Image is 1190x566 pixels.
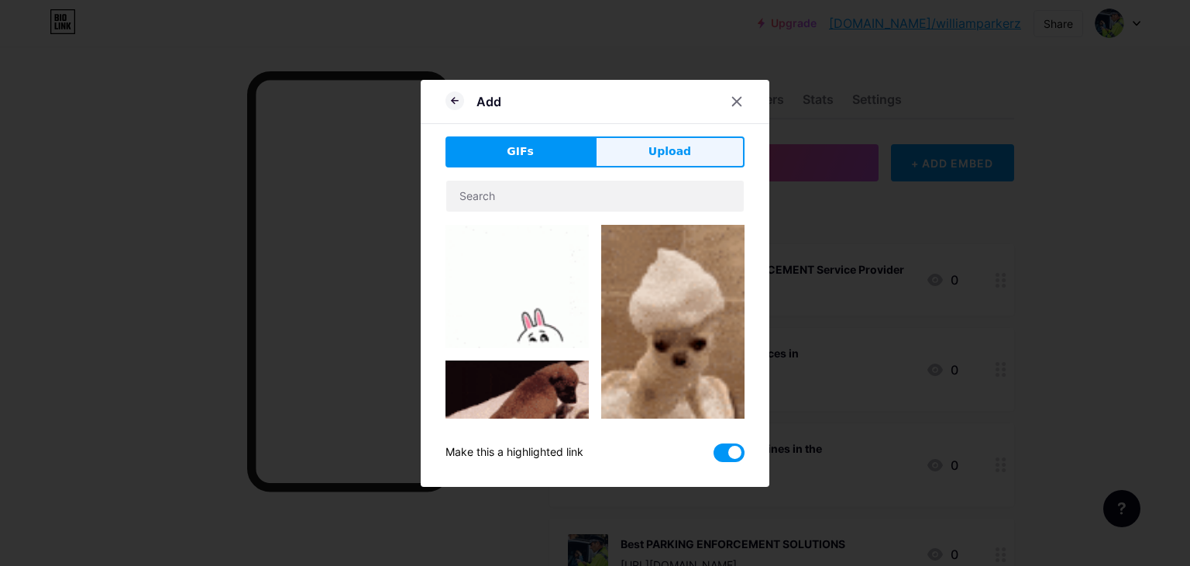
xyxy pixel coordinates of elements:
[507,143,534,160] span: GIFs
[445,136,595,167] button: GIFs
[648,143,691,160] span: Upload
[446,181,744,212] input: Search
[445,361,589,490] img: Gihpy
[601,225,745,481] img: Gihpy
[595,136,745,167] button: Upload
[476,92,501,111] div: Add
[445,443,583,462] div: Make this a highlighted link
[445,225,589,348] img: Gihpy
